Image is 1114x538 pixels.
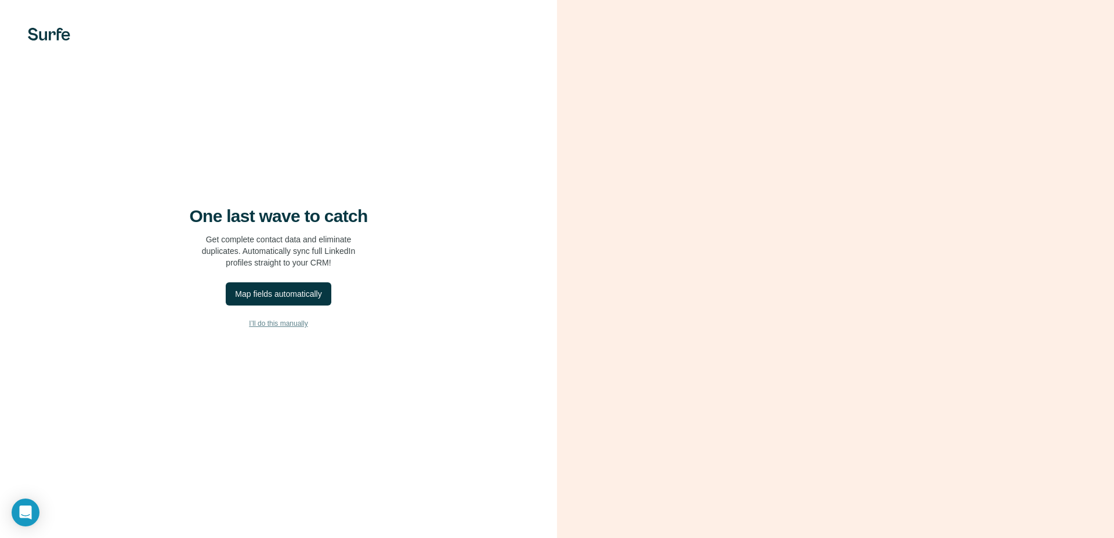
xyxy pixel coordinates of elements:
[226,282,331,306] button: Map fields automatically
[28,28,70,41] img: Surfe's logo
[12,499,39,526] div: Open Intercom Messenger
[235,288,321,300] div: Map fields automatically
[23,315,534,332] button: I’ll do this manually
[190,206,368,227] h4: One last wave to catch
[202,234,356,268] p: Get complete contact data and eliminate duplicates. Automatically sync full LinkedIn profiles str...
[249,318,308,329] span: I’ll do this manually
